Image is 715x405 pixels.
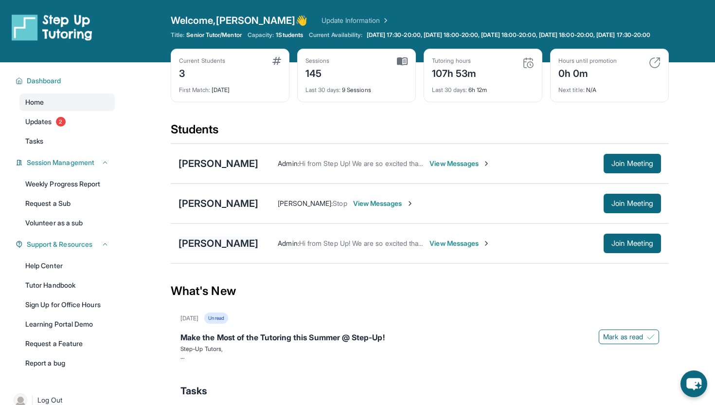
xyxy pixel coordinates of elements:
[19,175,115,193] a: Weekly Progress Report
[19,315,115,333] a: Learning Portal Demo
[483,239,490,247] img: Chevron-Right
[19,276,115,294] a: Tutor Handbook
[27,158,94,167] span: Session Management
[429,239,490,248] span: View Messages
[23,239,109,249] button: Support & Resources
[180,384,207,398] span: Tasks
[483,160,490,167] img: Chevron-Right
[522,57,534,69] img: card
[248,31,274,39] span: Capacity:
[19,296,115,313] a: Sign Up for Office Hours
[179,86,210,93] span: First Match :
[599,330,659,344] button: Mark as read
[278,239,299,247] span: Admin :
[179,57,225,65] div: Current Students
[611,201,653,206] span: Join Meeting
[179,197,258,210] div: [PERSON_NAME]
[305,86,340,93] span: Last 30 days :
[305,65,330,80] div: 145
[558,65,617,80] div: 0h 0m
[19,113,115,130] a: Updates2
[367,31,651,39] span: [DATE] 17:30-20:00, [DATE] 18:00-20:00, [DATE] 18:00-20:00, [DATE] 18:00-20:00, [DATE] 17:30-20:00
[558,80,661,94] div: N/A
[25,136,43,146] span: Tasks
[380,16,390,25] img: Chevron Right
[647,333,655,341] img: Mark as read
[180,314,198,322] div: [DATE]
[429,159,490,168] span: View Messages
[309,31,362,39] span: Current Availability:
[278,199,333,207] span: [PERSON_NAME] :
[37,395,63,405] span: Log Out
[204,313,228,324] div: Unread
[171,122,669,143] div: Students
[19,195,115,212] a: Request a Sub
[56,117,66,127] span: 2
[680,370,707,397] button: chat-button
[171,14,308,27] span: Welcome, [PERSON_NAME] 👋
[305,57,330,65] div: Sessions
[19,354,115,372] a: Report a bug
[305,80,408,94] div: 9 Sessions
[23,76,109,86] button: Dashboard
[604,154,661,173] button: Join Meeting
[432,57,477,65] div: Tutoring hours
[611,240,653,246] span: Join Meeting
[25,97,44,107] span: Home
[397,57,408,66] img: card
[19,132,115,150] a: Tasks
[558,86,585,93] span: Next title :
[23,158,109,167] button: Session Management
[406,200,414,207] img: Chevron-Right
[12,14,92,41] img: logo
[27,76,61,86] span: Dashboard
[19,335,115,352] a: Request a Feature
[604,234,661,253] button: Join Meeting
[322,16,390,25] a: Update Information
[432,65,477,80] div: 107h 53m
[649,57,661,69] img: card
[19,257,115,275] a: Help Center
[333,199,347,207] span: Stop
[603,332,643,342] span: Mark as read
[27,239,92,249] span: Support & Resources
[365,31,653,39] a: [DATE] 17:30-20:00, [DATE] 18:00-20:00, [DATE] 18:00-20:00, [DATE] 18:00-20:00, [DATE] 17:30-20:00
[171,270,669,313] div: What's New
[353,199,414,208] span: View Messages
[179,80,281,94] div: [DATE]
[432,86,467,93] span: Last 30 days :
[604,194,661,213] button: Join Meeting
[186,31,241,39] span: Senior Tutor/Mentor
[25,117,52,127] span: Updates
[276,31,303,39] span: 1 Students
[272,57,281,65] img: card
[278,159,299,167] span: Admin :
[558,57,617,65] div: Hours until promotion
[171,31,184,39] span: Title:
[19,214,115,232] a: Volunteer as a sub
[432,80,534,94] div: 6h 12m
[180,345,659,353] p: Step-Up Tutors,
[179,157,258,170] div: [PERSON_NAME]
[611,161,653,166] span: Join Meeting
[179,65,225,80] div: 3
[179,237,258,250] div: [PERSON_NAME]
[180,331,659,345] div: Make the Most of the Tutoring this Summer @ Step-Up!
[19,93,115,111] a: Home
